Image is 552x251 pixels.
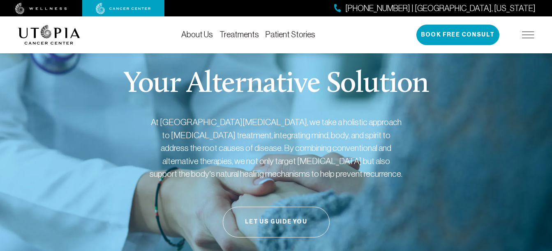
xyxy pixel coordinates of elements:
p: Your Alternative Solution [123,70,429,99]
a: Patient Stories [266,30,315,39]
img: icon-hamburger [522,32,534,38]
img: cancer center [96,3,151,14]
img: wellness [15,3,67,14]
a: Treatments [219,30,259,39]
img: logo [18,25,80,45]
a: About Us [181,30,213,39]
a: [PHONE_NUMBER] | [GEOGRAPHIC_DATA], [US_STATE] [334,2,536,14]
p: At [GEOGRAPHIC_DATA][MEDICAL_DATA], we take a holistic approach to [MEDICAL_DATA] treatment, inte... [149,116,404,180]
button: Let Us Guide You [223,207,330,237]
span: [PHONE_NUMBER] | [GEOGRAPHIC_DATA], [US_STATE] [345,2,536,14]
button: Book Free Consult [416,25,499,45]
